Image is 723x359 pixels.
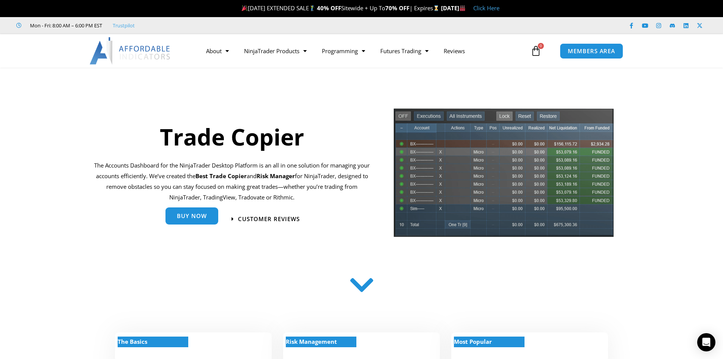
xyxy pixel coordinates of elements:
[118,338,147,345] strong: The Basics
[436,42,473,60] a: Reviews
[441,4,466,12] strong: [DATE]
[240,4,441,12] span: [DATE] EXTENDED SALE Sitewide + Up To | Expires
[560,43,623,59] a: MEMBERS AREA
[94,160,370,202] p: The Accounts Dashboard for the NinjaTrader Desktop Platform is an all in one solution for managin...
[538,43,544,49] span: 0
[165,207,218,225] a: Buy Now
[28,21,102,30] span: Mon - Fri: 8:00 AM – 6:00 PM EST
[238,216,300,222] span: Customer Reviews
[317,4,341,12] strong: 40% OFF
[113,21,135,30] a: Trustpilot
[473,4,499,12] a: Click Here
[232,216,300,222] a: Customer Reviews
[460,5,465,11] img: 🏭
[198,42,529,60] nav: Menu
[236,42,314,60] a: NinjaTrader Products
[286,338,337,345] strong: Risk Management
[242,5,247,11] img: 🎉
[90,37,171,65] img: LogoAI | Affordable Indicators – NinjaTrader
[309,5,315,11] img: 🏌️‍♂️
[195,172,247,180] b: Best Trade Copier
[393,108,614,243] img: tradecopier | Affordable Indicators – NinjaTrader
[177,213,207,219] span: Buy Now
[454,338,492,345] strong: Most Popular
[94,121,370,153] h1: Trade Copier
[568,48,615,54] span: MEMBERS AREA
[697,333,715,351] div: Open Intercom Messenger
[519,40,553,62] a: 0
[373,42,436,60] a: Futures Trading
[385,4,410,12] strong: 70% OFF
[257,172,295,180] strong: Risk Manager
[433,5,439,11] img: ⌛
[198,42,236,60] a: About
[314,42,373,60] a: Programming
